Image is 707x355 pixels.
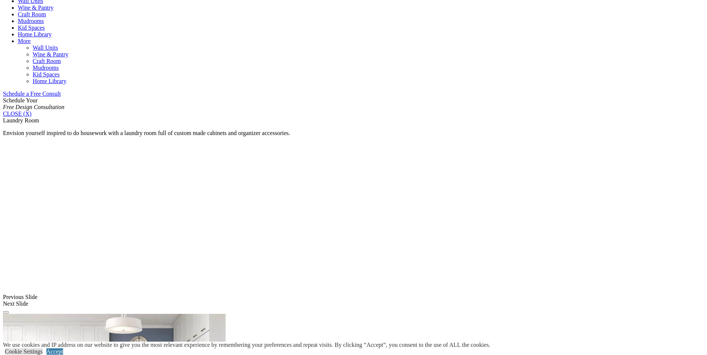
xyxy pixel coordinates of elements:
[3,104,65,110] em: Free Design Consultation
[3,111,32,117] a: CLOSE (X)
[3,294,704,300] div: Previous Slide
[3,130,704,137] p: Envision yourself inspired to do housework with a laundry room full of custom made cabinets and o...
[5,348,43,355] a: Cookie Settings
[33,45,58,51] a: Wall Units
[18,24,45,31] a: Kid Spaces
[3,311,9,313] button: Click here to pause slide show
[18,4,53,11] a: Wine & Pantry
[33,71,59,78] a: Kid Spaces
[33,65,59,71] a: Mudrooms
[3,342,490,348] div: We use cookies and IP address on our website to give you the most relevant experience by remember...
[33,51,68,57] a: Wine & Pantry
[18,31,52,37] a: Home Library
[3,117,39,124] span: Laundry Room
[33,78,66,84] a: Home Library
[18,38,31,44] a: More menu text will display only on big screen
[3,91,61,97] a: Schedule a Free Consult (opens a dropdown menu)
[33,58,61,64] a: Craft Room
[18,18,44,24] a: Mudrooms
[3,300,704,307] div: Next Slide
[3,97,65,110] span: Schedule Your
[18,11,46,17] a: Craft Room
[46,348,63,355] a: Accept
